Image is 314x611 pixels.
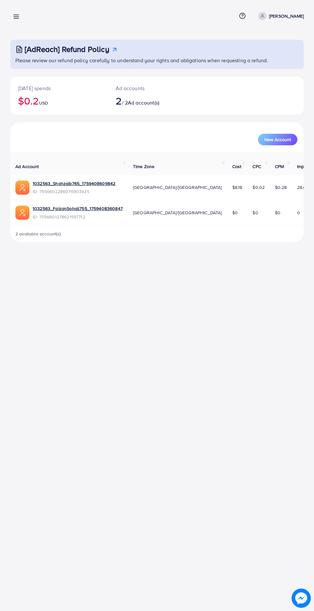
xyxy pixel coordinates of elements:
[15,206,29,220] img: ic-ads-acc.e4c84228.svg
[275,163,284,170] span: CPM
[18,95,100,107] h2: $0.2
[275,209,280,216] span: $0
[116,95,174,107] h2: / 2
[297,184,312,191] span: 28,080
[264,137,291,142] span: New Account
[133,209,222,216] span: [GEOGRAPHIC_DATA]/[GEOGRAPHIC_DATA]
[116,93,122,108] span: 2
[15,163,39,170] span: Ad Account
[252,209,258,216] span: $0
[232,209,238,216] span: $0
[15,231,61,237] span: 2 available account(s)
[252,184,265,191] span: $0.02
[39,100,48,106] span: USD
[33,180,115,187] a: 1032563_Shahzaib765_1759408609842
[232,163,242,170] span: Cost
[292,589,311,608] img: image
[128,99,159,106] span: Ad account(s)
[275,184,287,191] span: $0.28
[33,188,115,195] span: ID: 7556602286076903425
[15,56,300,64] p: Please review our refund policy carefully to understand your rights and obligations when requesti...
[256,12,304,20] a: [PERSON_NAME]
[25,45,109,54] h3: [AdReach] Refund Policy
[116,84,174,92] p: Ad accounts
[15,181,29,195] img: ic-ads-acc.e4c84228.svg
[252,163,261,170] span: CPC
[297,209,300,216] span: 0
[232,184,243,191] span: $8.18
[258,134,297,145] button: New Account
[133,184,222,191] span: [GEOGRAPHIC_DATA]/[GEOGRAPHIC_DATA]
[133,163,154,170] span: Time Zone
[269,12,304,20] p: [PERSON_NAME]
[33,214,123,220] span: ID: 7556601278621597712
[18,84,100,92] p: [DATE] spends
[33,205,123,212] a: 1032563_FaizanSohail755_1759408360847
